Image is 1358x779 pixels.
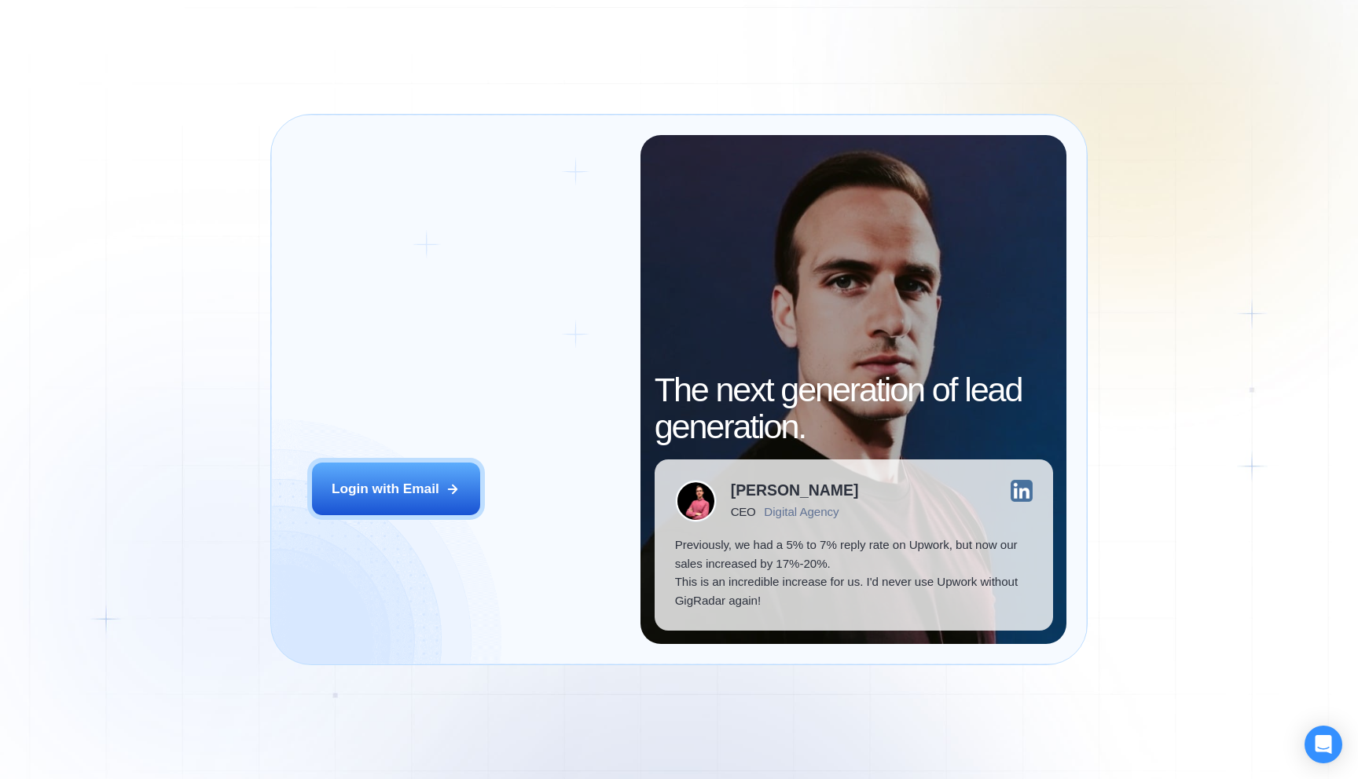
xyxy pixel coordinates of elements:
div: CEO [731,505,756,518]
button: Login with Email [312,463,480,515]
div: Open Intercom Messenger [1305,726,1342,763]
p: Previously, we had a 5% to 7% reply rate on Upwork, but now our sales increased by 17%-20%. This ... [675,536,1033,610]
div: Login with Email [332,480,439,499]
h2: The next generation of lead generation. [655,371,1053,446]
div: Digital Agency [764,505,839,518]
div: [PERSON_NAME] [731,483,859,498]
